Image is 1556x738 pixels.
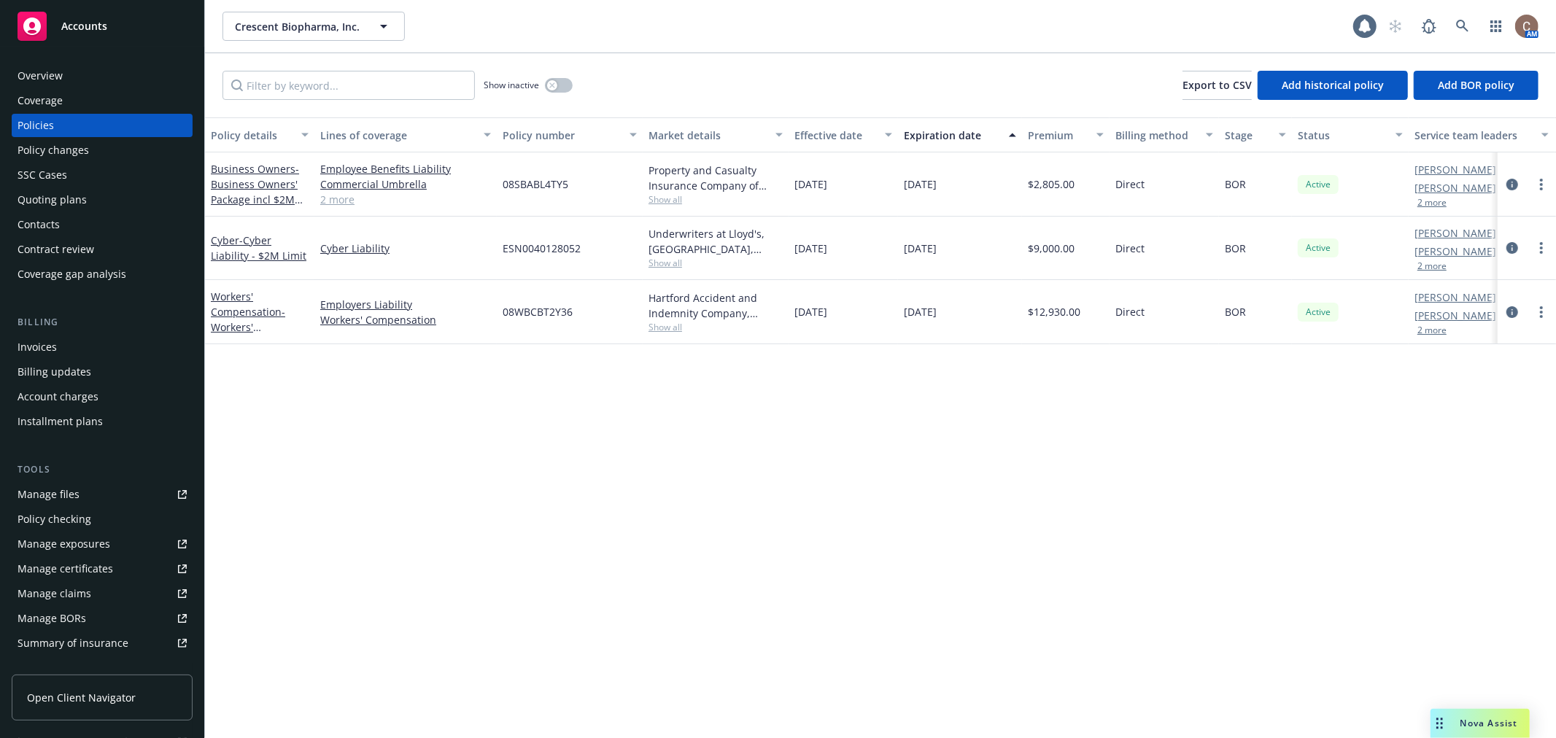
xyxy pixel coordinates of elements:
div: Manage certificates [18,557,113,580]
span: Direct [1115,176,1145,192]
div: Policy details [211,128,293,143]
a: Start snowing [1381,12,1410,41]
div: Policy changes [18,139,89,162]
a: Manage exposures [12,532,193,556]
a: [PERSON_NAME] [1414,180,1496,195]
div: Drag to move [1431,709,1449,738]
a: Workers' Compensation [211,290,285,349]
div: Expiration date [904,128,1000,143]
button: 2 more [1417,326,1447,335]
a: Cyber Liability [320,241,491,256]
a: SSC Cases [12,163,193,187]
a: Quoting plans [12,188,193,211]
button: Expiration date [898,117,1022,152]
a: circleInformation [1503,176,1521,193]
button: Add BOR policy [1414,71,1538,100]
div: Policy number [503,128,621,143]
a: Manage files [12,483,193,506]
a: more [1533,176,1550,193]
button: Effective date [789,117,898,152]
div: Contract review [18,238,94,261]
div: Account charges [18,385,98,408]
a: Employee Benefits Liability [320,161,491,176]
button: Nova Assist [1431,709,1530,738]
div: Effective date [794,128,876,143]
a: Manage certificates [12,557,193,580]
button: Export to CSV [1183,71,1252,100]
a: Contacts [12,213,193,236]
div: Coverage [18,89,63,112]
div: Underwriters at Lloyd's, [GEOGRAPHIC_DATA], [PERSON_NAME] of London, CFC Underwriting [649,226,783,257]
span: BOR [1225,176,1246,192]
div: Premium [1028,128,1088,143]
span: BOR [1225,304,1246,319]
span: ESN0040128052 [503,241,581,256]
div: Policy AI ingestions [18,656,111,680]
div: Manage exposures [18,532,110,556]
span: Show all [649,257,783,269]
img: photo [1515,15,1538,38]
a: Commercial Umbrella [320,176,491,192]
a: Billing updates [12,360,193,384]
span: 08WBCBT2Y36 [503,304,573,319]
span: Show inactive [484,79,539,91]
div: Manage BORs [18,607,86,630]
a: Accounts [12,6,193,47]
span: Open Client Navigator [27,690,136,705]
div: Status [1298,128,1387,143]
div: Manage files [18,483,80,506]
button: Premium [1022,117,1110,152]
a: [PERSON_NAME] [1414,162,1496,177]
span: [DATE] [904,304,937,319]
span: Direct [1115,241,1145,256]
span: Add historical policy [1282,78,1384,92]
button: Service team leaders [1409,117,1555,152]
a: Policy AI ingestions [12,656,193,680]
div: Policies [18,114,54,137]
div: Market details [649,128,767,143]
a: Policy changes [12,139,193,162]
div: Hartford Accident and Indemnity Company, Hartford Insurance Group [649,290,783,321]
span: 08SBABL4TY5 [503,176,568,192]
button: Policy number [497,117,643,152]
div: Policy checking [18,508,91,531]
a: [PERSON_NAME] [1414,290,1496,305]
a: Invoices [12,335,193,359]
span: Active [1304,306,1333,319]
a: Business Owners [211,162,299,222]
span: Direct [1115,304,1145,319]
span: $2,805.00 [1028,176,1075,192]
button: Stage [1219,117,1292,152]
span: Active [1304,241,1333,255]
a: [PERSON_NAME] [1414,308,1496,323]
a: Installment plans [12,410,193,433]
div: Tools [12,462,193,477]
span: Add BOR policy [1438,78,1514,92]
a: 2 more [320,192,491,207]
span: [DATE] [794,241,827,256]
div: Contacts [18,213,60,236]
span: [DATE] [904,241,937,256]
div: Invoices [18,335,57,359]
div: Stage [1225,128,1270,143]
a: more [1533,303,1550,321]
a: circleInformation [1503,239,1521,257]
a: Policies [12,114,193,137]
div: Property and Casualty Insurance Company of [GEOGRAPHIC_DATA], Hartford Insurance Group [649,163,783,193]
a: [PERSON_NAME] [1414,244,1496,259]
a: Employers Liability [320,297,491,312]
a: Report a Bug [1414,12,1444,41]
span: Accounts [61,20,107,32]
span: Active [1304,178,1333,191]
a: Contract review [12,238,193,261]
div: Service team leaders [1414,128,1533,143]
span: $9,000.00 [1028,241,1075,256]
button: Billing method [1110,117,1219,152]
span: Show all [649,321,783,333]
a: [PERSON_NAME] [1414,225,1496,241]
div: Manage claims [18,582,91,605]
div: Billing updates [18,360,91,384]
a: Search [1448,12,1477,41]
span: [DATE] [794,176,827,192]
